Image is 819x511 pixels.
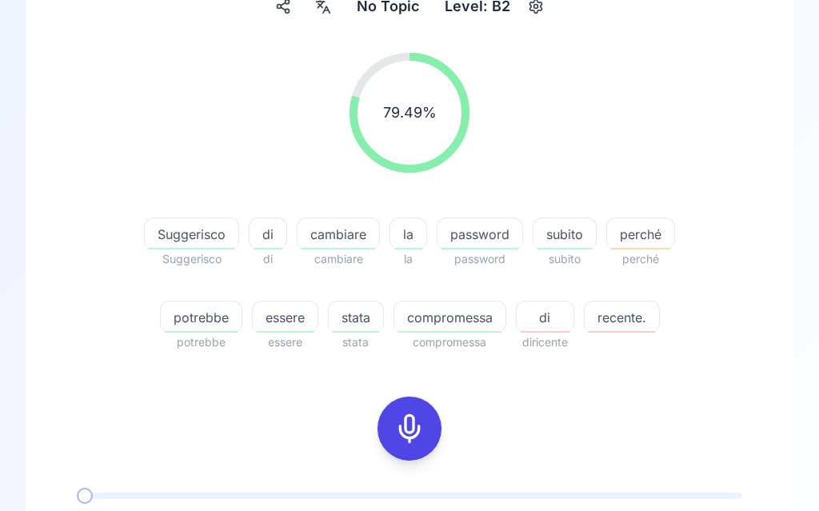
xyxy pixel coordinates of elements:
[160,301,242,333] button: potrebbe
[298,226,379,245] span: cambiare
[253,309,318,328] span: essere
[161,309,242,328] span: potrebbe
[585,309,659,328] span: recente.
[297,250,380,269] span: cambiare
[606,250,675,269] span: perché
[437,218,523,250] button: password
[533,218,597,250] button: subito
[328,333,384,353] span: stata
[517,309,573,328] span: di
[250,226,286,245] span: di
[160,333,242,353] span: potrebbe
[297,218,380,250] button: cambiare
[533,226,596,245] span: subito
[252,333,318,353] span: essere
[144,250,239,269] span: Suggerisco
[584,301,660,333] button: recente.
[145,226,238,245] span: Suggerisco
[390,250,427,269] span: la
[394,333,506,353] span: compromessa
[390,218,427,250] button: la
[606,218,675,250] button: perché
[394,301,506,333] button: compromessa
[533,250,597,269] span: subito
[437,226,522,245] span: password
[516,333,574,353] span: diricente
[249,250,287,269] span: di
[329,309,383,328] span: stata
[383,102,437,125] span: 79.49 %
[394,309,505,328] span: compromessa
[437,250,523,269] span: password
[328,301,384,333] button: stata
[249,218,287,250] button: di
[252,301,318,333] button: essere
[516,301,574,333] button: di
[607,226,674,245] span: perché
[390,226,426,245] span: la
[144,218,239,250] button: Suggerisco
